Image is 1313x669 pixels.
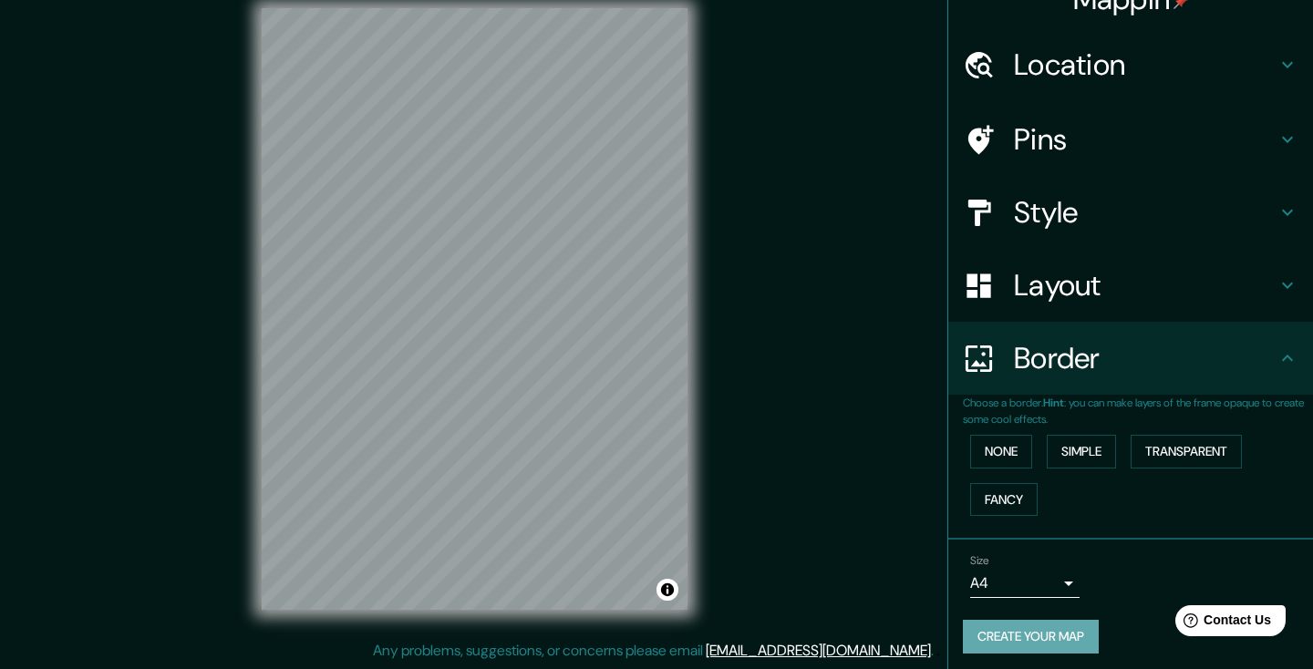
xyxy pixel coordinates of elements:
[373,640,934,662] p: Any problems, suggestions, or concerns please email .
[948,103,1313,176] div: Pins
[970,435,1032,468] button: None
[1014,194,1277,231] h4: Style
[970,569,1080,598] div: A4
[1043,396,1064,410] b: Hint
[963,395,1313,427] p: Choose a border. : you can make layers of the frame opaque to create some cool effects.
[1131,435,1242,468] button: Transparent
[948,28,1313,101] div: Location
[1014,46,1277,83] h4: Location
[948,249,1313,322] div: Layout
[970,553,989,569] label: Size
[706,641,931,660] a: [EMAIL_ADDRESS][DOMAIN_NAME]
[1047,435,1116,468] button: Simple
[970,483,1038,517] button: Fancy
[262,8,688,610] canvas: Map
[936,640,940,662] div: .
[1014,121,1277,158] h4: Pins
[656,579,678,601] button: Toggle attribution
[1014,267,1277,304] h4: Layout
[948,322,1313,395] div: Border
[948,176,1313,249] div: Style
[1014,340,1277,376] h4: Border
[934,640,936,662] div: .
[1151,598,1293,649] iframe: Help widget launcher
[963,620,1099,654] button: Create your map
